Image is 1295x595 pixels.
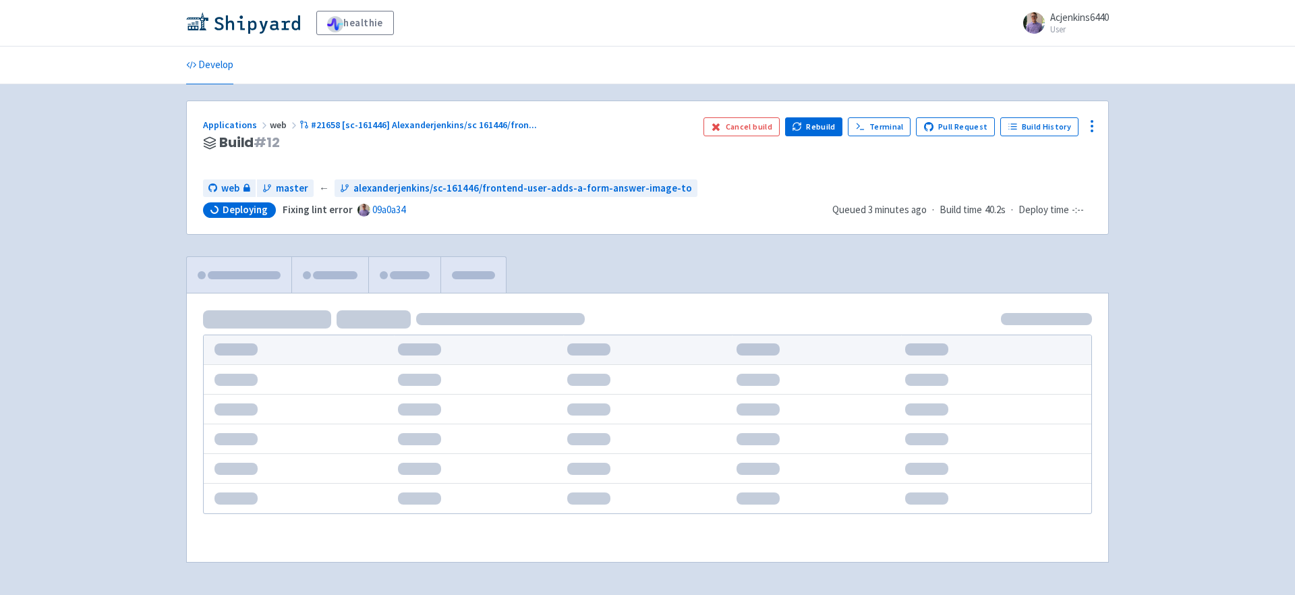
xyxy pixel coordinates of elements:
span: web [221,181,239,196]
span: Queued [832,203,927,216]
span: # 12 [254,133,280,152]
a: alexanderjenkins/sc-161446/frontend-user-adds-a-form-answer-image-to [335,179,697,198]
div: · · [832,202,1092,218]
time: 3 minutes ago [868,203,927,216]
span: Build time [940,202,982,218]
span: Deploy time [1018,202,1069,218]
a: healthie [316,11,394,35]
span: alexanderjenkins/sc-161446/frontend-user-adds-a-form-answer-image-to [353,181,692,196]
span: 40.2s [985,202,1006,218]
span: #21658 [sc-161446] Alexanderjenkins/sc 161446/fron ... [311,119,537,131]
strong: Fixing lint error [283,203,353,216]
img: Shipyard logo [186,12,300,34]
a: Terminal [848,117,911,136]
a: Develop [186,47,233,84]
a: 09a0a34 [372,203,405,216]
span: -:-- [1072,202,1084,218]
button: Cancel build [703,117,780,136]
a: master [257,179,314,198]
button: Rebuild [785,117,843,136]
small: User [1050,25,1109,34]
span: web [270,119,299,131]
a: Acjenkins6440 User [1015,12,1109,34]
span: ← [319,181,329,196]
span: Build [219,135,280,150]
span: master [276,181,308,196]
a: Pull Request [916,117,995,136]
a: Applications [203,119,270,131]
span: Acjenkins6440 [1050,11,1109,24]
a: Build History [1000,117,1078,136]
a: web [203,179,256,198]
span: Deploying [223,203,268,217]
a: #21658 [sc-161446] Alexanderjenkins/sc 161446/fron... [299,119,539,131]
